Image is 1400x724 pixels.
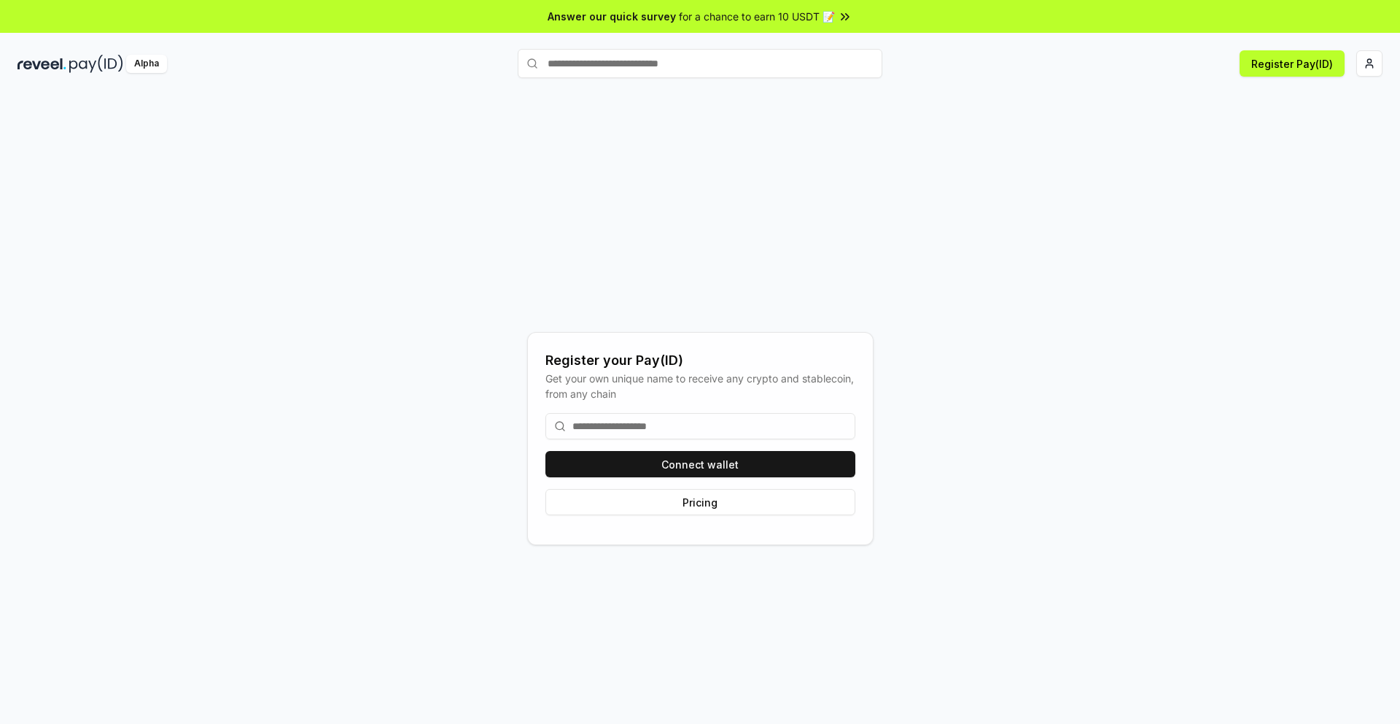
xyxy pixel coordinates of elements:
[17,55,66,73] img: reveel_dark
[548,9,676,24] span: Answer our quick survey
[679,9,835,24] span: for a chance to earn 10 USDT 📝
[545,350,855,371] div: Register your Pay(ID)
[545,489,855,515] button: Pricing
[69,55,123,73] img: pay_id
[126,55,167,73] div: Alpha
[545,371,855,401] div: Get your own unique name to receive any crypto and stablecoin, from any chain
[1240,50,1345,77] button: Register Pay(ID)
[545,451,855,477] button: Connect wallet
